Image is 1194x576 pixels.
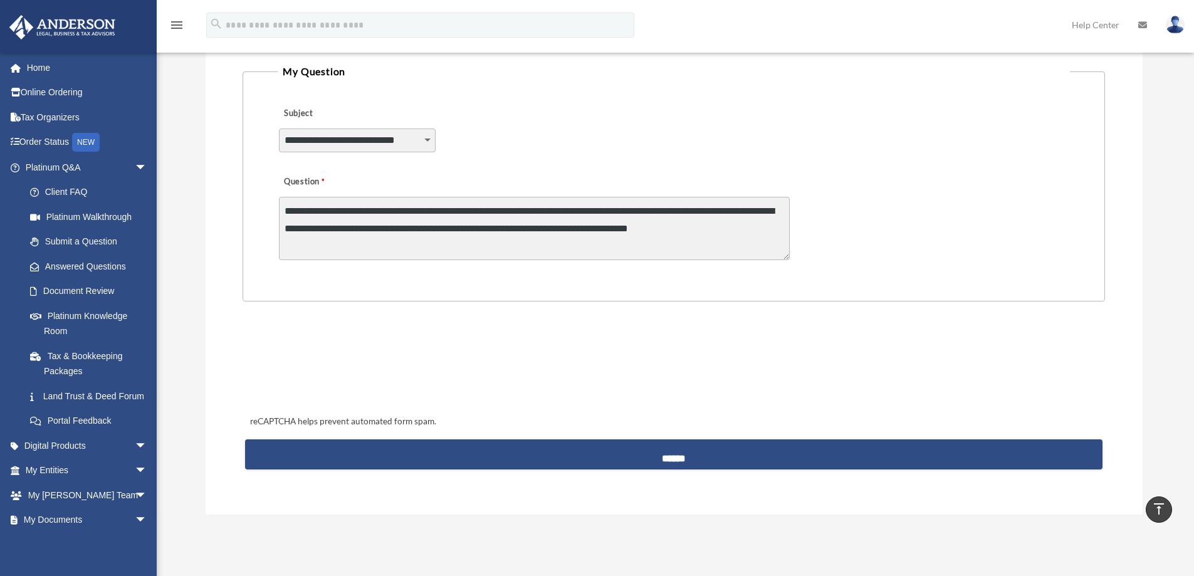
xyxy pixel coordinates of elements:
[18,409,166,434] a: Portal Feedback
[9,508,166,533] a: My Documentsarrow_drop_down
[1146,496,1172,523] a: vertical_align_top
[9,483,166,508] a: My [PERSON_NAME] Teamarrow_drop_down
[9,532,166,557] a: Online Learningarrow_drop_down
[1151,501,1166,516] i: vertical_align_top
[9,458,166,483] a: My Entitiesarrow_drop_down
[279,174,376,191] label: Question
[135,508,160,533] span: arrow_drop_down
[9,130,166,155] a: Order StatusNEW
[246,340,437,389] iframe: reCAPTCHA
[9,55,166,80] a: Home
[18,229,160,254] a: Submit a Question
[169,22,184,33] a: menu
[9,105,166,130] a: Tax Organizers
[9,433,166,458] a: Digital Productsarrow_drop_down
[18,180,166,205] a: Client FAQ
[209,17,223,31] i: search
[279,105,398,123] label: Subject
[135,433,160,459] span: arrow_drop_down
[9,155,166,180] a: Platinum Q&Aarrow_drop_down
[278,63,1069,80] legend: My Question
[18,279,166,304] a: Document Review
[135,483,160,508] span: arrow_drop_down
[135,532,160,558] span: arrow_drop_down
[18,384,166,409] a: Land Trust & Deed Forum
[18,343,166,384] a: Tax & Bookkeeping Packages
[169,18,184,33] i: menu
[135,458,160,484] span: arrow_drop_down
[18,303,166,343] a: Platinum Knowledge Room
[135,155,160,181] span: arrow_drop_down
[1166,16,1185,34] img: User Pic
[245,414,1102,429] div: reCAPTCHA helps prevent automated form spam.
[6,15,119,39] img: Anderson Advisors Platinum Portal
[72,133,100,152] div: NEW
[18,254,166,279] a: Answered Questions
[18,204,166,229] a: Platinum Walkthrough
[9,80,166,105] a: Online Ordering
